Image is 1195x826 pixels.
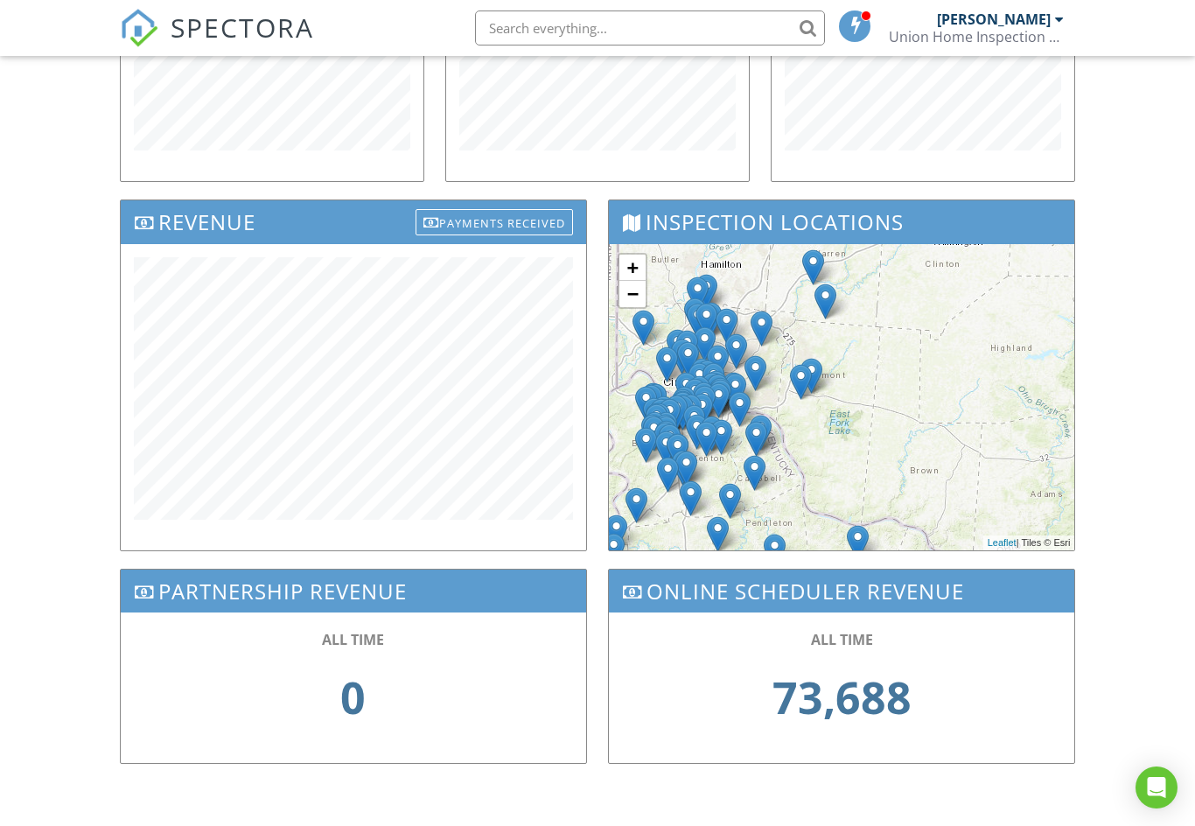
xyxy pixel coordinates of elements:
[609,570,1074,612] h3: Online Scheduler Revenue
[937,10,1051,28] div: [PERSON_NAME]
[156,630,551,649] div: ALL TIME
[121,570,586,612] h3: Partnership Revenue
[983,535,1075,550] div: | Tiles © Esri
[121,200,586,243] h3: Revenue
[156,649,551,745] div: 0
[619,255,646,281] a: Zoom in
[644,630,1039,649] div: ALL TIME
[120,24,314,60] a: SPECTORA
[988,537,1017,548] a: Leaflet
[889,28,1064,45] div: Union Home Inspection LLC
[475,10,825,45] input: Search everything...
[120,9,158,47] img: The Best Home Inspection Software - Spectora
[416,209,573,235] div: Payments Received
[171,9,314,45] span: SPECTORA
[619,281,646,307] a: Zoom out
[416,205,573,234] a: Payments Received
[609,200,1074,243] h3: Inspection Locations
[644,649,1039,745] div: 73,688
[1136,766,1178,808] div: Open Intercom Messenger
